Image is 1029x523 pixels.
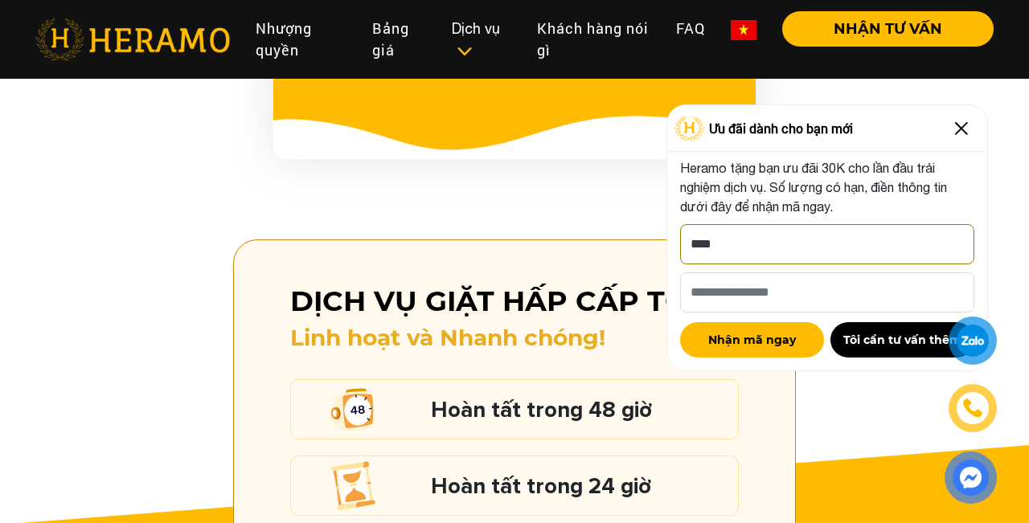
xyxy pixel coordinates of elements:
[243,11,359,67] a: Nhượng quyền
[674,116,705,141] img: Logo
[35,18,230,60] img: heramo-logo.png
[782,11,994,47] button: NHẬN TƯ VẤN
[769,22,994,36] a: NHẬN TƯ VẤN
[452,18,511,61] div: Dịch vụ
[709,119,853,138] span: Ưu đãi dành cho bạn mới
[731,20,756,40] img: vn-flag.png
[524,11,663,67] a: Khách hàng nói gì
[359,11,440,67] a: Bảng giá
[290,325,739,352] h4: Linh hoạt và Nhanh chóng!
[663,11,718,46] a: FAQ
[431,399,730,420] h5: Hoàn tất trong 48 giờ
[949,116,974,141] img: Close
[431,476,730,496] h5: Hoàn tất trong 24 giờ
[830,322,974,358] button: Tôi cần tư vấn thêm
[680,158,974,216] p: Heramo tặng bạn ưu đãi 30K cho lần đầu trải nghiệm dịch vụ. Số lượng có hạn, điền thông tin dưới ...
[290,284,739,318] h3: Dịch vụ giặt hấp cấp tốc
[964,399,982,417] img: phone-icon
[951,386,994,430] a: phone-icon
[680,322,824,358] button: Nhận mã ngay
[456,43,473,59] img: subToggleIcon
